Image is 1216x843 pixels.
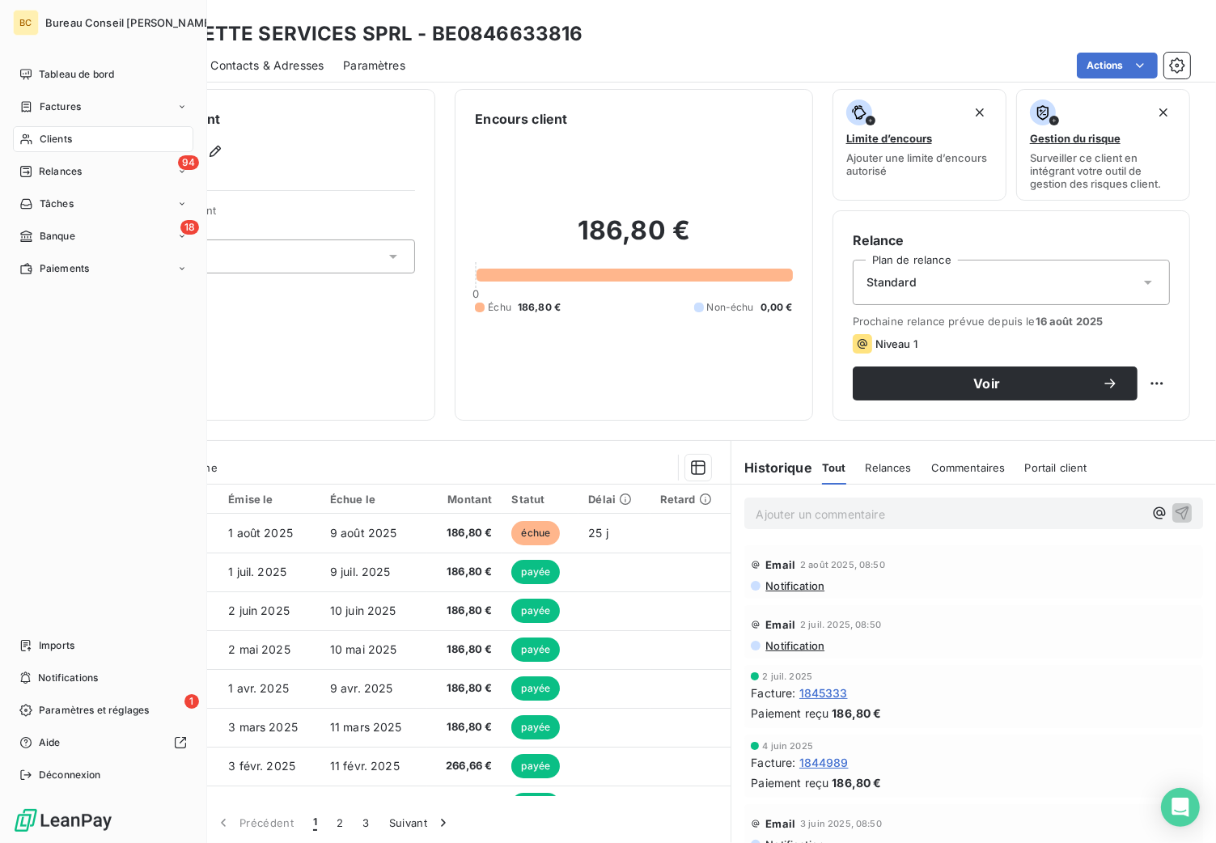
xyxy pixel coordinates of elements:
span: 1845333 [799,684,848,701]
span: Email [765,618,795,631]
span: Déconnexion [39,768,101,782]
span: Facture : [751,684,795,701]
span: 2 juil. 2025 [762,671,812,681]
span: Banque [40,229,75,244]
span: 1 [313,815,317,831]
span: Gestion du risque [1030,132,1121,145]
span: Tableau de bord [39,67,114,82]
span: 186,80 € [437,680,492,697]
h3: COQUETTE SERVICES SPRL - BE0846633816 [142,19,583,49]
button: Suivant [379,806,461,840]
a: 1Paramètres et réglages [13,697,193,723]
div: Statut [511,493,569,506]
span: payée [511,754,560,778]
span: Propriétés Client [130,204,415,227]
span: Non-échu [707,300,754,315]
span: 186,80 € [437,642,492,658]
span: 11 mars 2025 [330,720,402,734]
span: 186,80 € [518,300,561,315]
span: 1 avr. 2025 [228,681,289,695]
a: Aide [13,730,193,756]
span: payée [511,715,560,739]
a: Factures [13,94,193,120]
a: Tâches [13,191,193,217]
span: Ajouter une limite d’encours autorisé [846,151,993,177]
span: 186,80 € [437,525,492,541]
span: Paramètres et réglages [39,703,149,718]
span: 186,80 € [437,603,492,619]
span: 186,80 € [832,705,881,722]
span: Contacts & Adresses [210,57,324,74]
a: 18Banque [13,223,193,249]
span: Commentaires [931,461,1006,474]
span: Surveiller ce client en intégrant votre outil de gestion des risques client. [1030,151,1176,190]
div: Émise le [228,493,311,506]
span: 9 avr. 2025 [330,681,393,695]
span: payée [511,793,560,817]
span: Tâches [40,197,74,211]
span: Tout [822,461,846,474]
span: Niveau 1 [875,337,917,350]
a: Paiements [13,256,193,282]
span: 186,80 € [437,719,492,735]
a: 94Relances [13,159,193,184]
img: Logo LeanPay [13,807,113,833]
span: 2 août 2025, 08:50 [800,560,885,570]
span: Facture : [751,754,795,771]
span: Notification [764,579,824,592]
button: Gestion du risqueSurveiller ce client en intégrant votre outil de gestion des risques client. [1016,89,1190,201]
span: échue [511,521,560,545]
span: 1844989 [799,754,849,771]
button: Précédent [205,806,303,840]
span: payée [511,638,560,662]
button: 1 [303,806,327,840]
span: Relances [866,461,912,474]
span: 4 juin 2025 [762,741,813,751]
span: Bureau Conseil [PERSON_NAME] [45,16,214,29]
span: Email [765,558,795,571]
button: Limite d’encoursAjouter une limite d’encours autorisé [833,89,1006,201]
span: 10 juin 2025 [330,604,396,617]
a: Imports [13,633,193,659]
span: Échu [488,300,511,315]
span: 2 juil. 2025, 08:50 [800,620,881,629]
div: BC [13,10,39,36]
span: 186,80 € [437,564,492,580]
span: 1 juil. 2025 [228,565,286,578]
div: Open Intercom Messenger [1161,788,1200,827]
h6: Informations client [98,109,415,129]
span: Notification [764,639,824,652]
div: Délai [588,493,640,506]
h6: Relance [853,231,1170,250]
span: Paiement reçu [751,774,828,791]
h6: Encours client [475,109,567,129]
span: 11 févr. 2025 [330,759,400,773]
a: Tableau de bord [13,61,193,87]
span: 186,80 € [832,774,881,791]
div: Montant [437,493,492,506]
span: Factures [40,100,81,114]
span: 1 [184,694,199,709]
h6: Historique [731,458,812,477]
span: 94 [178,155,199,170]
span: Paramètres [343,57,405,74]
span: 3 juin 2025, 08:50 [800,819,882,828]
span: 3 févr. 2025 [228,759,295,773]
span: payée [511,560,560,584]
span: 266,66 € [437,758,492,774]
span: Clients [40,132,72,146]
span: Email [765,817,795,830]
span: 2 mai 2025 [228,642,290,656]
span: 0,00 € [761,300,793,315]
span: Imports [39,638,74,653]
span: Portail client [1025,461,1087,474]
div: Échue le [330,493,418,506]
span: 0 [472,287,479,300]
span: Paiements [40,261,89,276]
span: Paiement reçu [751,705,828,722]
span: 18 [180,220,199,235]
span: Prochaine relance prévue depuis le [853,315,1170,328]
span: Standard [866,274,917,290]
span: payée [511,676,560,701]
span: 2 juin 2025 [228,604,290,617]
